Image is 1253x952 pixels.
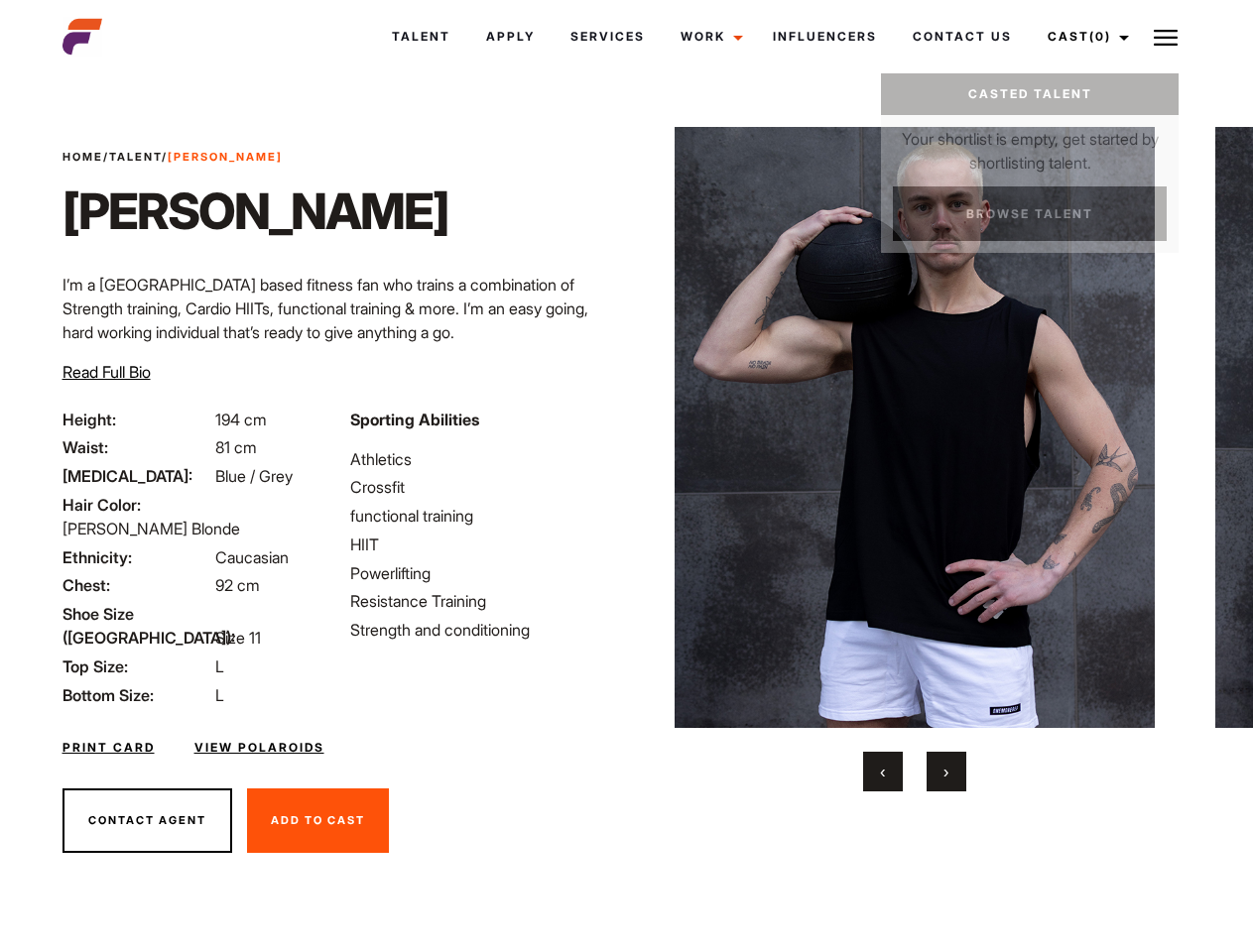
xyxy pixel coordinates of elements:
span: [MEDICAL_DATA]: [63,464,211,488]
button: Contact Agent [63,788,232,854]
li: Resistance Training [350,589,614,613]
span: Shoe Size ([GEOGRAPHIC_DATA]): [63,602,211,650]
a: Talent [109,150,162,164]
li: Strength and conditioning [350,618,614,642]
span: L [215,656,224,676]
a: Contact Us [895,10,1030,63]
button: Add To Cast [247,788,389,854]
li: functional training [350,504,614,528]
a: Browse Talent [893,186,1167,241]
p: Your shortlist is empty, get started by shortlisting talent. [881,115,1179,175]
span: 92 cm [215,575,260,595]
span: Waist: [63,435,211,459]
a: Casted Talent [881,73,1179,115]
strong: Sporting Abilities [350,410,479,429]
a: Influencers [755,10,895,63]
span: Previous [880,762,885,781]
p: I’m a [GEOGRAPHIC_DATA] based fitness fan who trains a combination of Strength training, Cardio H... [63,273,615,344]
span: 194 cm [215,410,267,429]
span: / / [63,149,283,166]
a: View Polaroids [194,739,324,757]
li: HIIT [350,533,614,556]
span: L [215,685,224,705]
span: Hair Color: [63,493,211,517]
a: Home [63,150,103,164]
span: (0) [1089,29,1111,44]
span: Next [943,762,948,781]
span: Read Full Bio [63,362,151,382]
a: Talent [374,10,468,63]
span: Blue / Grey [215,466,293,486]
li: Powerlifting [350,561,614,585]
span: Top Size: [63,654,211,678]
span: Add To Cast [271,813,365,827]
span: [PERSON_NAME] Blonde [63,519,240,538]
span: Chest: [63,573,211,597]
a: Print Card [63,739,155,757]
h1: [PERSON_NAME] [63,181,448,241]
span: 81 cm [215,437,257,457]
li: Athletics [350,447,614,471]
li: Crossfit [350,475,614,499]
span: Caucasian [215,547,289,567]
a: Apply [468,10,553,63]
button: Read Full Bio [63,360,151,384]
img: Burger icon [1154,26,1178,50]
a: Services [553,10,663,63]
span: Bottom Size: [63,683,211,707]
strong: [PERSON_NAME] [168,150,283,164]
span: Ethnicity: [63,545,211,569]
span: Size 11 [215,628,261,648]
a: Cast(0) [1030,10,1141,63]
span: Height: [63,408,211,431]
img: cropped-aefm-brand-fav-22-square.png [63,17,102,57]
a: Work [663,10,755,63]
